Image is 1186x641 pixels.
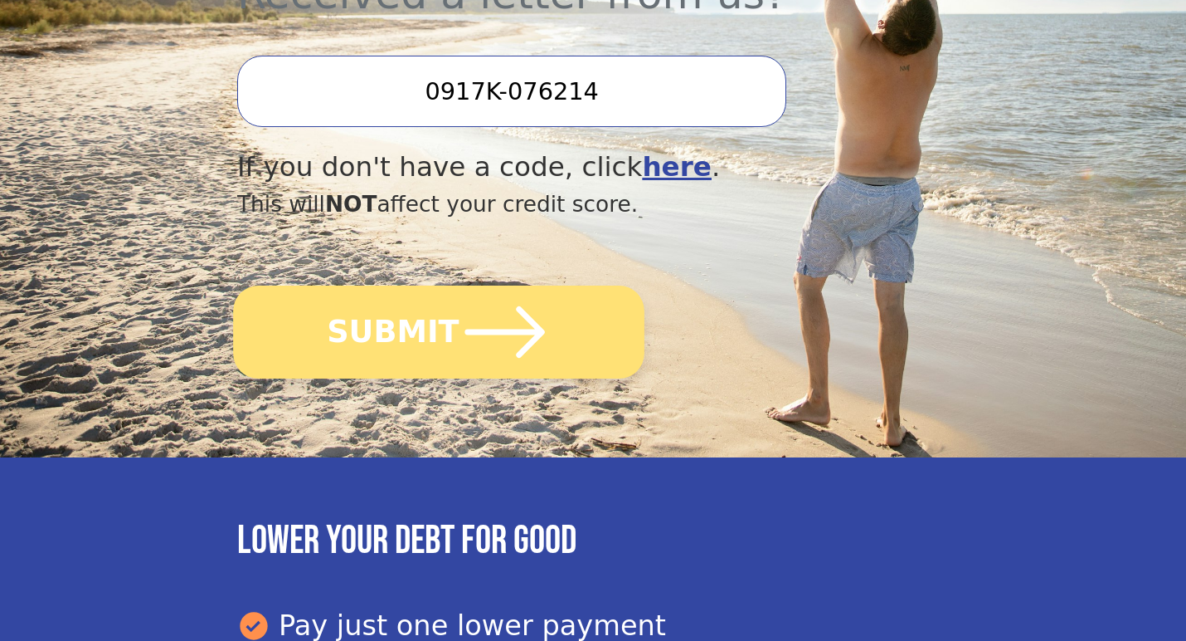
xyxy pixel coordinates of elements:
[237,147,842,188] div: If you don't have a code, click .
[642,151,712,183] a: here
[237,517,949,565] h3: Lower your debt for good
[237,56,786,127] input: Enter your Offer Code:
[237,188,842,221] div: This will affect your credit score.
[233,286,644,379] button: SUBMIT
[325,191,377,217] span: NOT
